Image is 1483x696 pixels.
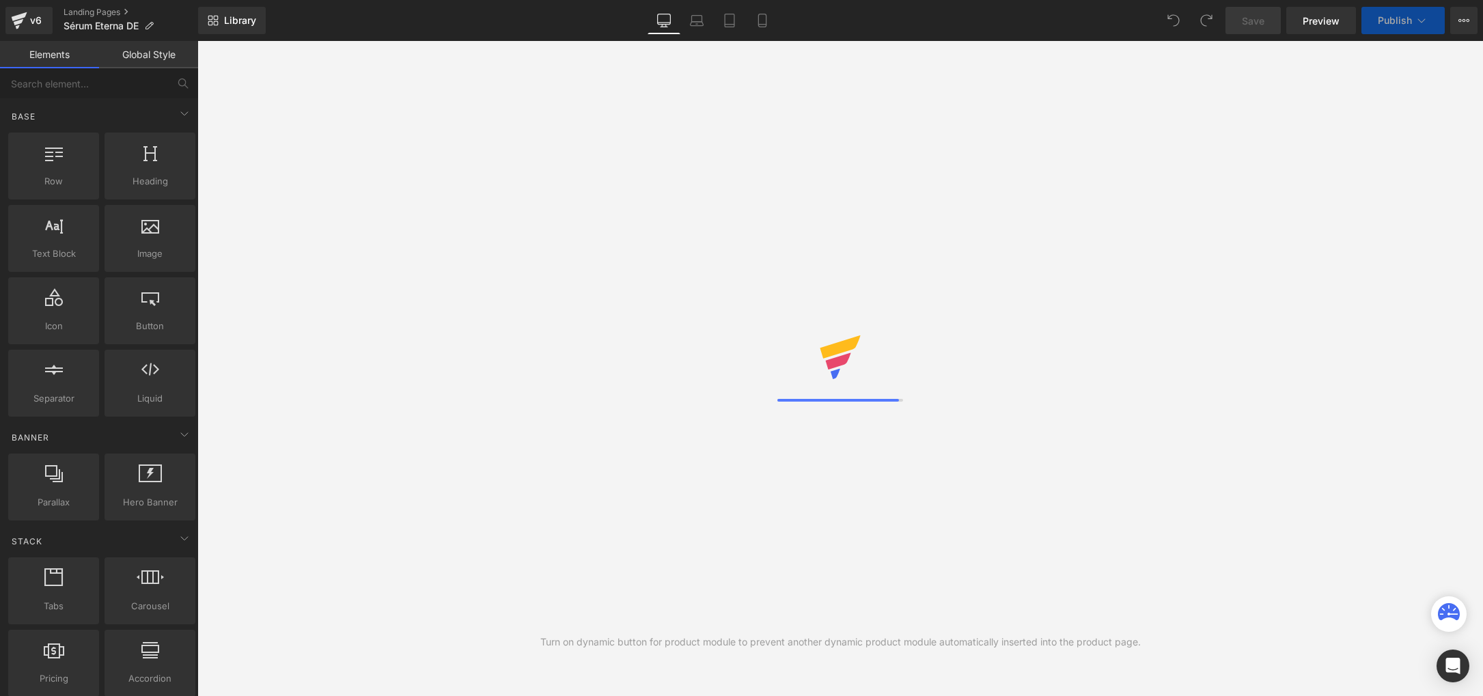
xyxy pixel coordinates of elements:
[224,14,256,27] span: Library
[12,174,95,189] span: Row
[12,391,95,406] span: Separator
[713,7,746,34] a: Tablet
[1160,7,1187,34] button: Undo
[109,174,191,189] span: Heading
[10,535,44,548] span: Stack
[1193,7,1220,34] button: Redo
[12,495,95,510] span: Parallax
[1303,14,1340,28] span: Preview
[109,671,191,686] span: Accordion
[1242,14,1264,28] span: Save
[64,7,198,18] a: Landing Pages
[1361,7,1445,34] button: Publish
[680,7,713,34] a: Laptop
[64,20,139,31] span: Sérum Eterna DE
[12,599,95,613] span: Tabs
[12,671,95,686] span: Pricing
[12,319,95,333] span: Icon
[5,7,53,34] a: v6
[1450,7,1478,34] button: More
[109,247,191,261] span: Image
[109,391,191,406] span: Liquid
[10,431,51,444] span: Banner
[99,41,198,68] a: Global Style
[10,110,37,123] span: Base
[1437,650,1469,682] div: Open Intercom Messenger
[109,495,191,510] span: Hero Banner
[109,599,191,613] span: Carousel
[198,7,266,34] a: New Library
[746,7,779,34] a: Mobile
[1286,7,1356,34] a: Preview
[109,319,191,333] span: Button
[27,12,44,29] div: v6
[648,7,680,34] a: Desktop
[1378,15,1412,26] span: Publish
[540,635,1141,650] div: Turn on dynamic button for product module to prevent another dynamic product module automatically...
[12,247,95,261] span: Text Block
